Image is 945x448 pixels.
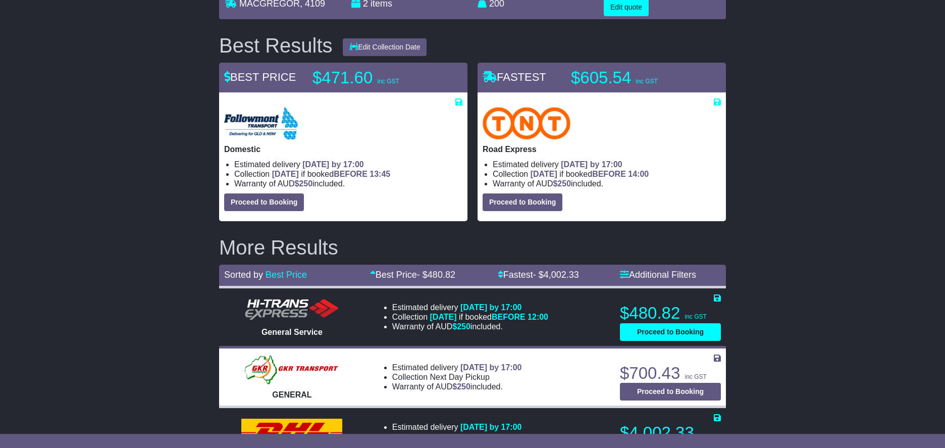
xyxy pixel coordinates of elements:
li: Collection [392,312,548,322]
span: 4,002.33 [544,270,579,280]
span: inc GST [377,78,399,85]
li: Estimated delivery [234,160,462,169]
span: $ [452,382,470,391]
a: Additional Filters [620,270,696,280]
span: Next Day Pickup [430,373,490,381]
span: [DATE] [272,170,299,178]
span: 250 [299,179,312,188]
p: $605.54 [571,68,697,88]
div: Best Results [214,34,338,57]
img: GKR: GENERAL [244,355,340,385]
span: [DATE] [531,170,557,178]
li: Estimated delivery [493,160,721,169]
span: 14:00 [628,170,649,178]
a: Best Price [266,270,307,280]
li: Estimated delivery [392,303,548,312]
span: BEFORE [492,313,526,321]
li: Warranty of AUD included. [234,179,462,188]
span: 12:00 [528,313,548,321]
span: BEFORE [492,433,526,441]
span: $ [452,322,470,331]
img: TNT Domestic: Road Express [483,107,570,139]
span: 250 [457,382,470,391]
span: [DATE] [430,313,457,321]
span: BEFORE [592,170,626,178]
button: Proceed to Booking [224,193,304,211]
span: GENERAL [272,390,311,399]
span: if booked [430,313,548,321]
span: 15:00 [528,433,548,441]
span: BEFORE [334,170,367,178]
li: Warranty of AUD included. [392,322,548,331]
h2: More Results [219,236,726,259]
li: Warranty of AUD included. [493,179,721,188]
a: Best Price- $480.82 [370,270,455,280]
li: Estimated delivery [392,422,548,432]
li: Warranty of AUD included. [392,382,522,391]
span: inc GST [699,433,720,440]
button: Proceed to Booking [620,323,721,341]
li: Collection [392,432,548,442]
p: Road Express [483,144,721,154]
span: if booked [272,170,390,178]
p: $700.43 [620,363,721,383]
p: $480.82 [620,303,721,323]
button: Proceed to Booking [483,193,562,211]
span: BEST PRICE [224,71,296,83]
span: FASTEST [483,71,546,83]
span: $ [553,179,571,188]
span: [DATE] by 17:00 [460,423,522,431]
span: inc GST [685,373,706,380]
a: Fastest- $4,002.33 [498,270,579,280]
span: if booked [430,433,548,441]
span: inc GST [685,313,706,320]
span: 250 [557,179,571,188]
li: Collection [234,169,462,179]
button: Proceed to Booking [620,383,721,401]
span: [DATE] by 17:00 [302,160,364,169]
li: Estimated delivery [392,363,522,372]
span: 480.82 [428,270,455,280]
li: Collection [392,372,522,382]
span: - $ [533,270,579,280]
li: Collection [493,169,721,179]
p: Domestic [224,144,462,154]
span: inc GST [636,78,657,85]
button: Edit Collection Date [343,38,427,56]
span: 13:45 [370,170,390,178]
span: $ [294,179,312,188]
span: 250 [457,322,470,331]
img: HiTrans: General Service [241,297,342,322]
img: DHL: Domestic Express [241,419,342,441]
span: - $ [417,270,455,280]
span: Sorted by [224,270,263,280]
span: [DATE] [430,433,457,441]
span: [DATE] by 17:00 [460,363,522,372]
span: General Service [261,328,323,336]
img: Followmont Transport: Domestic [224,107,298,139]
span: [DATE] by 17:00 [561,160,622,169]
span: if booked [531,170,649,178]
p: $4,002.33 [620,423,721,443]
span: [DATE] by 17:00 [460,303,522,312]
p: $471.60 [312,68,439,88]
